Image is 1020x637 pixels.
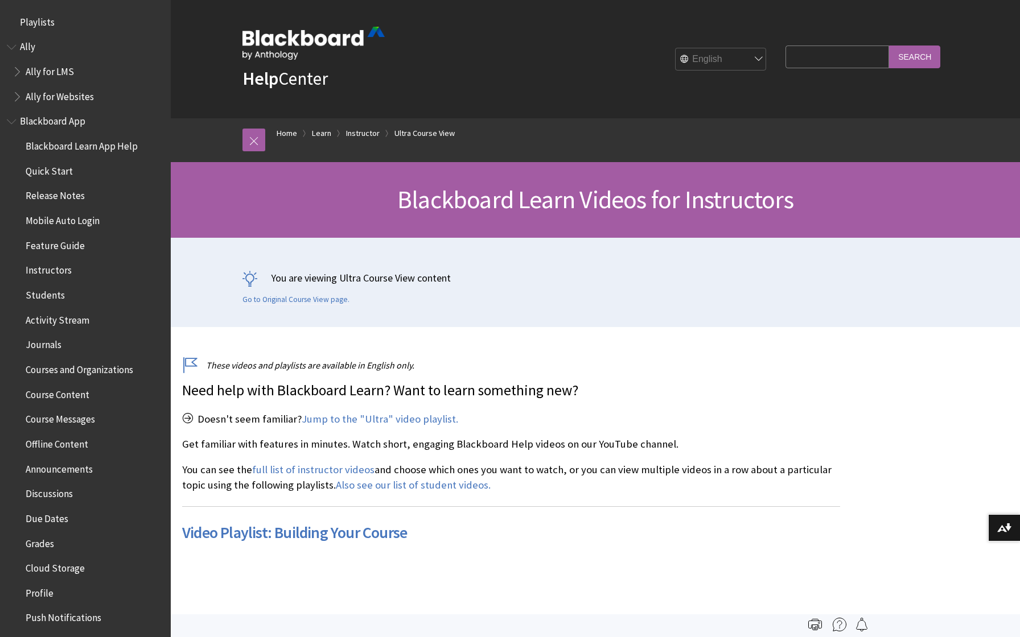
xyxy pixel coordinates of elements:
[242,271,948,285] p: You are viewing Ultra Course View content
[252,463,375,477] a: full list of instructor videos
[182,437,840,452] p: Get familiar with features in minutes. Watch short, engaging Blackboard Help videos on our YouTub...
[20,112,85,127] span: Blackboard App
[182,380,840,401] p: Need help with Blackboard Learn? Want to learn something new?
[20,13,55,28] span: Playlists
[26,236,85,251] span: Feature Guide
[277,126,297,140] a: Home
[26,460,93,475] span: Announcements
[182,359,840,371] p: These videos and playlists are available in English only.
[397,184,793,215] span: Blackboard Learn Videos for Instructors
[20,38,35,53] span: Ally
[26,162,73,177] span: Quick Start
[182,462,840,492] p: You can see the and choose which ones you want to watch, or you can view multiple videos in a row...
[182,522,407,543] a: Video Playlist: Building Your Course
[312,126,331,140] a: Learn
[26,136,138,152] span: Blackboard Learn App Help
[26,311,89,326] span: Activity Stream
[394,126,455,140] a: Ultra Course View
[302,412,458,426] a: Jump to the "Ultra" video playlist.
[26,435,88,450] span: Offline Content
[26,62,74,77] span: Ally for LMS
[26,360,133,375] span: Courses and Organizations
[808,618,822,631] img: Print
[7,13,164,32] nav: Book outline for Playlists
[833,618,846,631] img: More help
[855,618,869,631] img: Follow this page
[676,48,767,71] select: Site Language Selector
[26,609,101,624] span: Push Notifications
[26,286,65,301] span: Students
[242,295,349,305] a: Go to Original Course View page.
[346,126,380,140] a: Instructor
[26,584,54,599] span: Profile
[26,87,94,102] span: Ally for Websites
[889,45,940,68] input: Search
[242,67,328,90] a: HelpCenter
[26,261,72,276] span: Instructors
[7,38,164,106] nav: Book outline for Anthology Ally Help
[26,187,85,202] span: Release Notes
[336,478,491,492] a: Also see our list of student videos.
[26,410,95,425] span: Course Messages
[26,211,100,226] span: Mobile Auto Login
[242,27,385,60] img: Blackboard by Anthology
[26,385,89,400] span: Course Content
[182,412,840,427] p: Doesn't seem familiar?
[26,534,54,549] span: Grades
[26,484,73,499] span: Discussions
[26,559,85,574] span: Cloud Storage
[242,67,278,90] strong: Help
[26,509,68,524] span: Due Dates
[26,336,61,351] span: Journals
